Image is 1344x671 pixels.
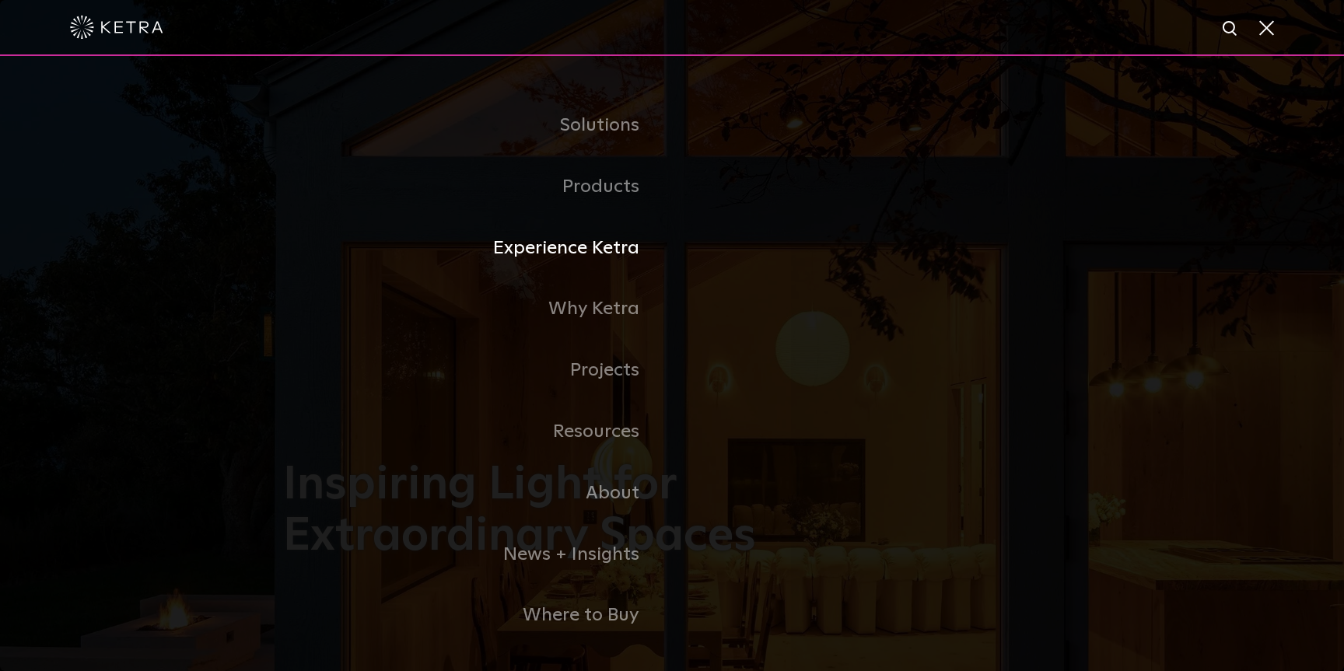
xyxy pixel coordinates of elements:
a: Solutions [283,95,672,156]
a: About [283,463,672,524]
img: ketra-logo-2019-white [70,16,163,39]
a: News + Insights [283,524,672,585]
a: Why Ketra [283,278,672,340]
img: search icon [1221,19,1241,39]
div: Navigation Menu [283,95,1061,646]
a: Products [283,156,672,218]
a: Experience Ketra [283,218,672,279]
a: Where to Buy [283,585,672,646]
a: Resources [283,401,672,463]
a: Projects [283,340,672,401]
